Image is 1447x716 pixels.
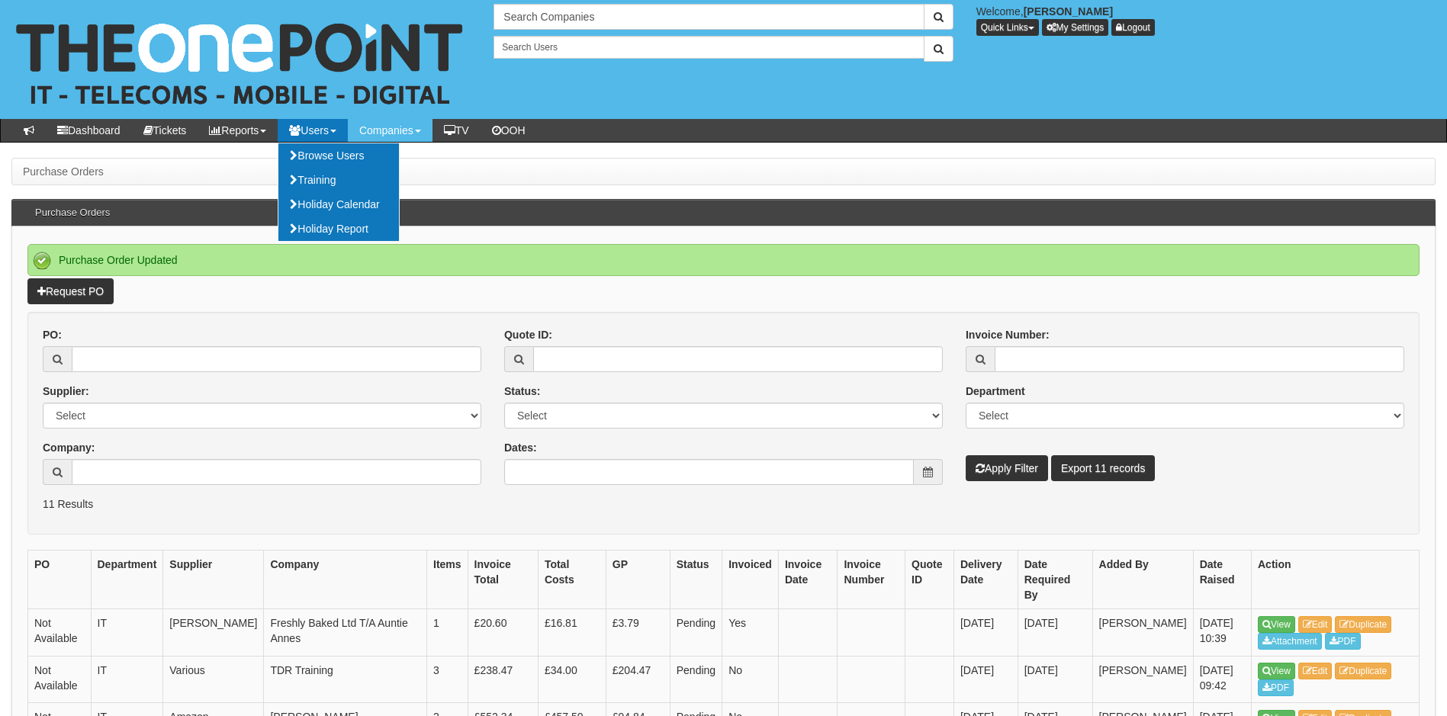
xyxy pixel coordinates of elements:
td: IT [91,609,163,657]
h3: Purchase Orders [27,200,117,226]
th: Invoice Date [778,551,838,609]
th: PO [28,551,92,609]
input: Search Users [494,36,924,59]
button: Apply Filter [966,455,1048,481]
div: Welcome, [965,4,1447,36]
td: [DATE] [953,656,1018,703]
th: Invoiced [722,551,779,609]
a: Users [278,119,348,142]
td: £204.47 [606,656,670,703]
td: £16.81 [538,609,606,657]
label: Status: [504,384,540,399]
td: £34.00 [538,656,606,703]
th: Added By [1092,551,1193,609]
td: Freshly Baked Ltd T/A Auntie Annes [264,609,427,657]
a: Duplicate [1335,663,1391,679]
label: Dates: [504,440,537,455]
th: Department [91,551,163,609]
a: Holiday Calendar [278,192,399,217]
button: Quick Links [976,19,1039,36]
th: Date Raised [1193,551,1251,609]
a: View [1258,616,1295,633]
a: Companies [348,119,432,142]
p: 11 Results [43,496,1404,512]
td: [DATE] [1018,656,1092,703]
th: Quote ID [905,551,954,609]
td: [DATE] 10:39 [1193,609,1251,657]
td: IT [91,656,163,703]
td: [PERSON_NAME] [1092,656,1193,703]
th: Items [427,551,468,609]
a: Edit [1298,663,1333,679]
a: Dashboard [46,119,132,142]
th: Delivery Date [953,551,1018,609]
a: PDF [1258,679,1294,696]
td: £238.47 [468,656,538,703]
td: [PERSON_NAME] [1092,609,1193,657]
td: No [722,656,779,703]
td: Yes [722,609,779,657]
td: Not Available [28,609,92,657]
td: Various [163,656,264,703]
th: Invoice Total [468,551,538,609]
th: Total Costs [538,551,606,609]
td: [DATE] [1018,609,1092,657]
a: View [1258,663,1295,679]
label: Supplier: [43,384,89,399]
li: Purchase Orders [23,164,104,179]
div: Purchase Order Updated [27,244,1420,276]
td: £20.60 [468,609,538,657]
th: GP [606,551,670,609]
td: Pending [670,656,722,703]
a: Edit [1298,616,1333,633]
td: Not Available [28,656,92,703]
td: TDR Training [264,656,427,703]
a: Export 11 records [1051,455,1156,481]
td: £3.79 [606,609,670,657]
th: Status [670,551,722,609]
a: Browse Users [278,143,399,168]
a: Reports [198,119,278,142]
td: [DATE] 09:42 [1193,656,1251,703]
a: Logout [1111,19,1155,36]
label: Company: [43,440,95,455]
td: 1 [427,609,468,657]
th: Invoice Number [838,551,905,609]
a: My Settings [1042,19,1109,36]
a: Training [278,168,399,192]
label: Quote ID: [504,327,552,342]
th: Company [264,551,427,609]
a: OOH [481,119,537,142]
a: PDF [1325,633,1361,650]
label: Department [966,384,1025,399]
th: Action [1252,551,1420,609]
label: Invoice Number: [966,327,1050,342]
td: 3 [427,656,468,703]
a: Holiday Report [278,217,399,241]
th: Supplier [163,551,264,609]
a: Request PO [27,278,114,304]
a: Tickets [132,119,198,142]
td: [PERSON_NAME] [163,609,264,657]
a: Attachment [1258,633,1322,650]
th: Date Required By [1018,551,1092,609]
label: PO: [43,327,62,342]
td: Pending [670,609,722,657]
a: Duplicate [1335,616,1391,633]
a: TV [432,119,481,142]
b: [PERSON_NAME] [1024,5,1113,18]
td: [DATE] [953,609,1018,657]
input: Search Companies [494,4,924,30]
